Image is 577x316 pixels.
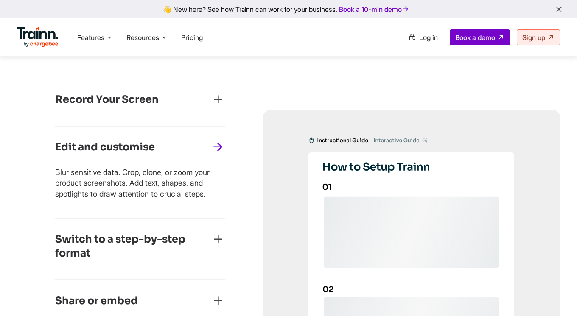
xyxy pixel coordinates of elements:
span: Resources [126,33,159,42]
span: Sign up [522,33,545,42]
div: 👋 New here? See how Trainn can work for your business. [5,5,572,13]
iframe: Chat Widget [535,275,577,316]
a: Book a 10-min demo [337,3,411,15]
span: Book a demo [455,33,495,42]
h3: Record Your Screen [55,93,159,107]
p: Blur sensitive data. Crop, clone, or zoom your product screenshots. Add text, shapes, and spotlig... [55,167,225,199]
a: Sign up [517,29,560,45]
h3: Switch to a step-by-step format [55,232,211,261]
span: Log in [419,33,438,42]
h3: Share or embed [55,294,138,308]
span: Features [77,33,104,42]
img: Trainn Logo [17,27,59,47]
a: Pricing [181,33,203,42]
a: Book a demo [450,29,510,45]
a: Log in [403,30,443,45]
h3: Edit and customise [55,140,155,155]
